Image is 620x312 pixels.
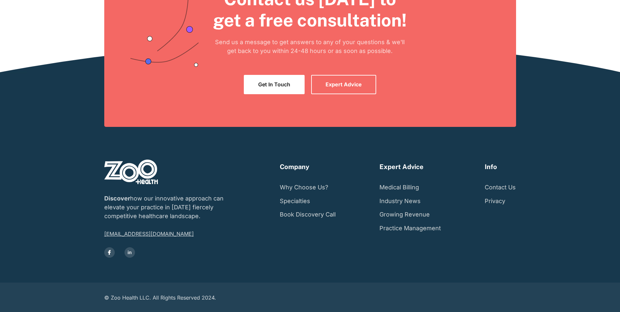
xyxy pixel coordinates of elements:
[211,38,409,55] p: Send us a message to get answers to any of your questions & we'll get back to you within 24-48 ho...
[104,247,115,258] a: 
[104,294,310,302] div: © Zoo Health LLC. All Rights Reserved 2024.
[311,75,376,94] a: Expert Advice
[379,163,424,171] h6: Expert Advice
[104,195,130,202] strong: Discover
[379,194,421,208] a: Industry News
[485,181,516,194] a: Contact Us
[379,181,419,194] a: Medical Billing
[485,194,505,208] a: Privacy
[379,221,441,235] a: Practice Management
[104,230,194,237] a: [EMAIL_ADDRESS][DOMAIN_NAME]
[280,208,336,221] a: Book Discovery Call
[125,247,135,258] a: in
[280,163,309,171] h6: Company
[379,208,430,221] a: Growing Revenue
[485,163,497,171] h6: Info
[280,194,310,208] a: Specialties
[280,181,328,194] a: Why Choose Us?
[244,75,305,94] a: Get In Touch
[104,194,236,220] p: how our innovative approach can elevate your practice in [DATE] fiercely competitive healthcare l...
